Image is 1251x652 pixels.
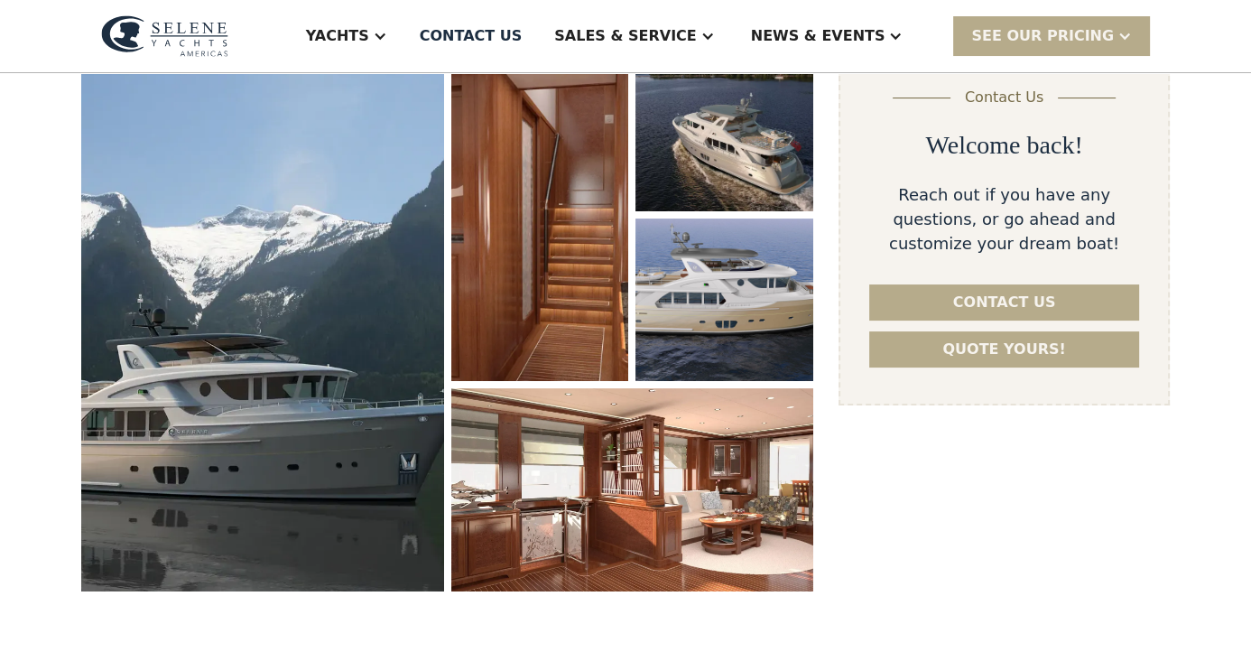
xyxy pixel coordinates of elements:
div: News & EVENTS [751,25,885,47]
div: Reach out if you have any questions, or go ahead and customize your dream boat! [869,182,1139,256]
div: Yachts [306,25,369,47]
a: open lightbox [635,219,813,381]
h2: Welcome back! [925,130,1082,161]
a: open lightbox [451,388,814,591]
a: open lightbox [635,49,813,211]
img: logo [101,15,228,57]
a: open lightbox [81,49,444,591]
div: SEE Our Pricing [971,25,1114,47]
a: open lightbox [451,49,629,381]
div: Contact US [420,25,523,47]
div: Sales & Service [554,25,696,47]
div: Contact Us [965,87,1043,108]
a: Quote yours! [869,331,1139,368]
div: SEE Our Pricing [953,16,1150,55]
a: Contact us [869,284,1139,321]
